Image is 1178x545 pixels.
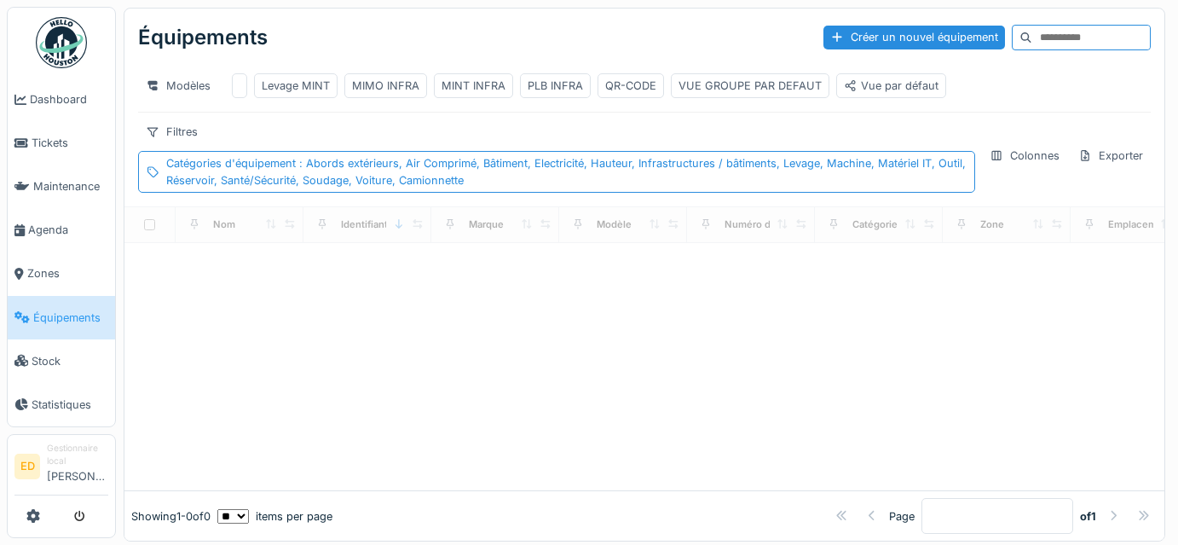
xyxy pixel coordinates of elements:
div: MINT INFRA [442,78,505,94]
div: Numéro de Série [725,217,803,232]
div: Catégories d'équipement [852,217,971,232]
span: Maintenance [33,178,108,194]
span: Zones [27,265,108,281]
span: Équipements [33,310,108,326]
strong: of 1 [1080,508,1096,525]
span: Tickets [32,135,108,151]
div: PLB INFRA [528,78,583,94]
a: Stock [8,339,115,383]
div: Filtres [138,119,205,144]
span: Dashboard [30,91,108,107]
span: Agenda [28,222,108,238]
div: Identifiant interne [341,217,424,232]
div: Colonnes [982,143,1067,168]
div: Showing 1 - 0 of 0 [131,508,211,525]
span: Stock [32,353,108,369]
div: Marque [469,217,504,232]
div: MIMO INFRA [352,78,419,94]
span: : Abords extérieurs, Air Comprimé, Bâtiment, Electricité, Hauteur, Infrastructures / bâtiments, L... [166,157,966,186]
div: Zone [980,217,1004,232]
div: items per page [217,508,332,525]
a: Zones [8,252,115,296]
a: Dashboard [8,78,115,121]
li: [PERSON_NAME] [47,442,108,491]
div: QR-CODE [605,78,656,94]
div: Catégories d'équipement [166,155,967,188]
div: Créer un nouvel équipement [823,26,1005,49]
img: Badge_color-CXgf-gQk.svg [36,17,87,68]
div: Levage MINT [262,78,330,94]
div: VUE GROUPE PAR DEFAUT [679,78,822,94]
div: Exporter [1071,143,1151,168]
div: Vue par défaut [844,78,938,94]
div: Gestionnaire local [47,442,108,468]
a: ED Gestionnaire local[PERSON_NAME] [14,442,108,496]
span: Statistiques [32,397,108,413]
div: Équipements [138,15,268,60]
a: Agenda [8,208,115,252]
div: Page [889,508,915,525]
li: ED [14,454,40,479]
a: Maintenance [8,165,115,208]
a: Tickets [8,121,115,165]
a: Statistiques [8,383,115,426]
a: Équipements [8,296,115,339]
div: Modèle [597,217,632,232]
div: Nom [213,217,235,232]
div: Modèles [138,73,218,98]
